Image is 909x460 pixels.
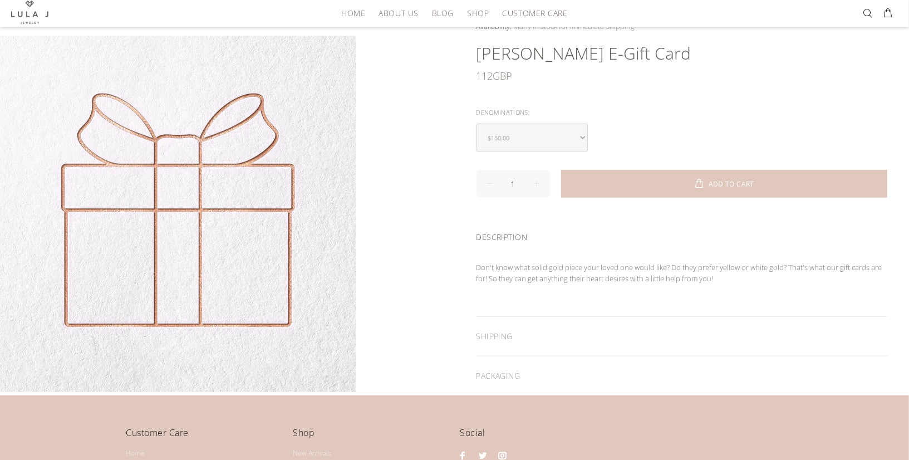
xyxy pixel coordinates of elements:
[126,425,282,448] h4: Customer Care
[476,65,888,87] div: GBP
[293,425,449,448] h4: Shop
[502,9,567,17] span: Customer Care
[460,425,783,448] h4: Social
[425,4,460,22] a: Blog
[460,4,495,22] a: Shop
[476,218,888,253] div: DESCRIPTION
[293,447,332,460] a: New Arrivals
[476,317,888,356] div: SHIPPING
[379,9,418,17] span: About Us
[432,9,454,17] span: Blog
[561,170,888,198] button: ADD TO CART
[476,105,888,120] div: Denominations:
[709,181,754,188] span: ADD TO CART
[335,4,372,22] a: HOME
[476,65,493,87] span: 112
[476,42,888,65] h1: [PERSON_NAME] E-Gift Card
[341,9,365,17] span: HOME
[476,262,888,284] p: Don't know what solid gold piece your loved one would like? Do they prefer yellow or white gold? ...
[467,9,489,17] span: Shop
[372,4,425,22] a: About Us
[476,356,888,395] div: PACKAGING
[126,447,145,460] a: Home
[495,4,567,22] a: Customer Care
